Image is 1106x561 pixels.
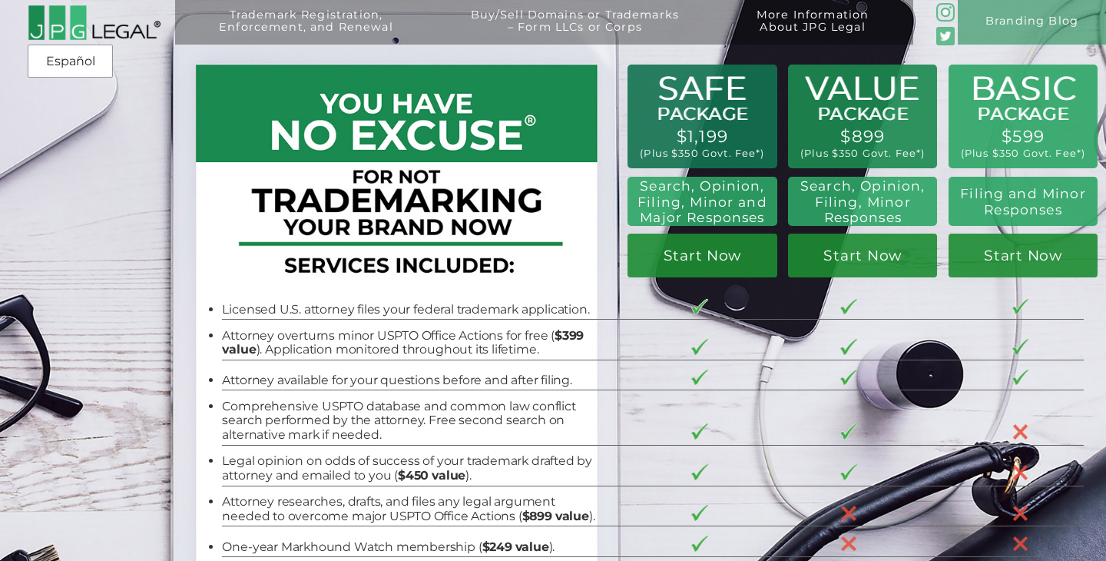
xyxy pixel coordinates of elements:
[691,423,708,440] img: checkmark-border-3.png
[222,328,584,357] b: $399 value
[1012,505,1029,522] img: X-30-3.png
[840,464,857,480] img: checkmark-border-3.png
[691,464,708,480] img: checkmark-border-3.png
[628,234,777,277] a: Start Now
[691,505,708,521] img: checkmark-border-3.png
[691,370,708,386] img: checkmark-border-3.png
[840,423,857,440] img: checkmark-border-3.png
[28,5,161,41] img: 2016-logo-black-letters-3-r.png
[1012,423,1029,440] img: X-30-3.png
[1012,536,1029,553] img: X-30-3.png
[797,178,929,224] h2: Search, Opinion, Filing, Minor Responses
[634,178,770,224] h2: Search, Opinion, Filing, Minor and Major Responses
[840,505,857,522] img: X-30-3.png
[222,373,594,388] li: Attorney available for your questions before and after filing.
[222,329,594,357] li: Attorney overturns minor USPTO Office Actions for free ( ). Application monitored throughout its ...
[957,186,1088,217] h2: Filing and Minor Responses
[1012,339,1029,355] img: checkmark-border-3.png
[936,3,955,22] img: glyph-logo_May2016-green3-90.png
[32,48,108,75] a: Español
[222,454,594,483] li: Legal opinion on odds of success of your trademark drafted by attorney and emailed to you ( ).
[840,536,857,553] img: X-30-3.png
[691,339,708,355] img: checkmark-border-3.png
[222,303,594,317] li: Licensed U.S. attorney files your federal trademark application.
[840,339,857,355] img: checkmark-border-3.png
[1012,299,1029,315] img: checkmark-border-3.png
[222,495,594,523] li: Attorney researches, drafts, and files any legal argument needed to overcome major USPTO Office A...
[788,234,937,277] a: Start Now
[398,468,465,483] b: $450 value
[691,299,708,315] img: checkmark-border-3.png
[691,536,708,552] img: checkmark-border-3.png
[222,400,594,443] li: Comprehensive USPTO database and common law conflict search performed by the attorney. Free secon...
[1012,464,1029,481] img: X-30-3.png
[222,540,594,555] li: One-year Markhound Watch membership ( ).
[186,9,426,54] a: Trademark Registration,Enforcement, and Renewal
[724,9,902,54] a: More InformationAbout JPG Legal
[522,509,589,523] b: $899 value
[1012,370,1029,386] img: checkmark-border-3.png
[949,234,1098,277] a: Start Now
[437,9,712,54] a: Buy/Sell Domains or Trademarks– Form LLCs or Corps
[482,539,549,554] b: $249 value
[936,27,955,45] img: Twitter_Social_Icon_Rounded_Square_Color-mid-green3-90.png
[840,370,857,386] img: checkmark-border-3.png
[840,299,857,315] img: checkmark-border-3.png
